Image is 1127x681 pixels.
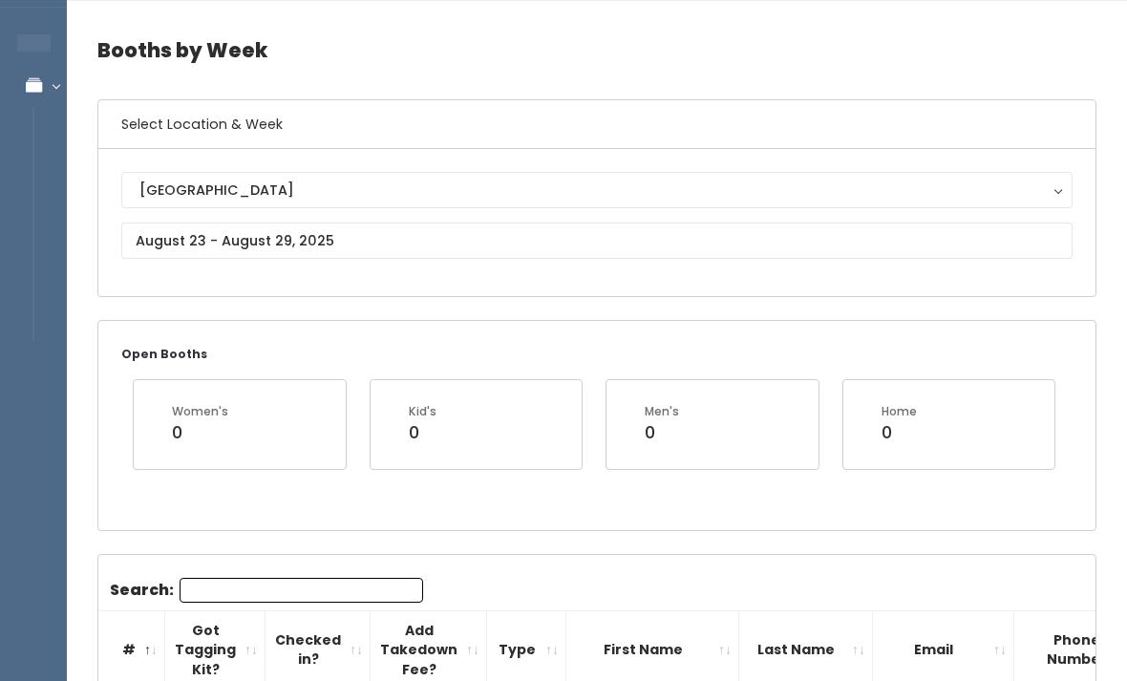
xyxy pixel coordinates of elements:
[121,172,1073,208] button: [GEOGRAPHIC_DATA]
[180,578,423,603] input: Search:
[139,180,1054,201] div: [GEOGRAPHIC_DATA]
[882,403,917,420] div: Home
[882,420,917,445] div: 0
[98,100,1095,149] h6: Select Location & Week
[110,578,423,603] label: Search:
[172,403,228,420] div: Women's
[409,403,436,420] div: Kid's
[97,24,1096,76] h4: Booths by Week
[409,420,436,445] div: 0
[645,420,679,445] div: 0
[645,403,679,420] div: Men's
[121,223,1073,259] input: August 23 - August 29, 2025
[172,420,228,445] div: 0
[121,346,207,362] small: Open Booths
